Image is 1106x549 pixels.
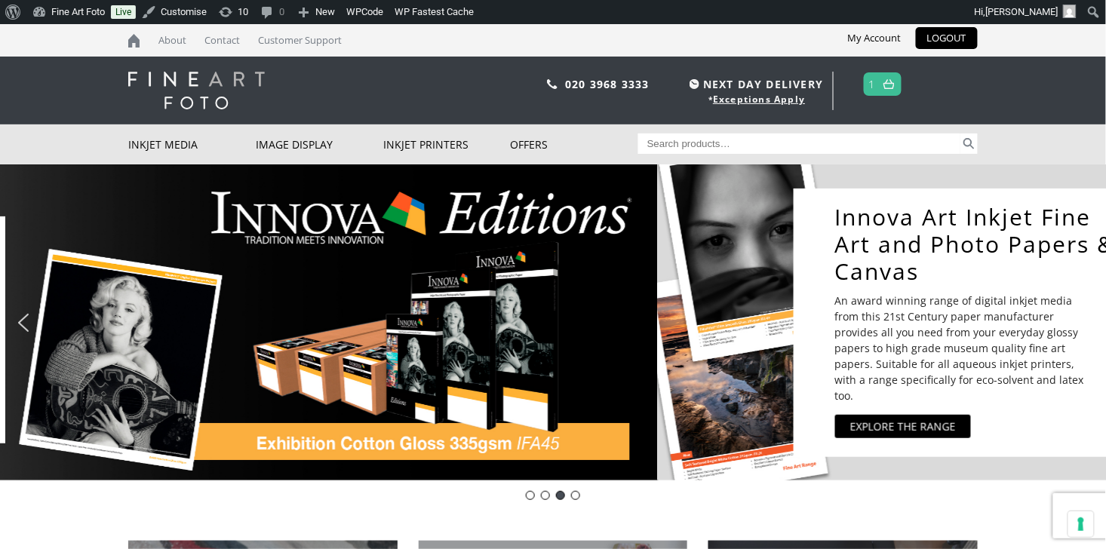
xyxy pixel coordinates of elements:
[850,419,956,434] div: EXPLORE THE RANGE
[11,311,35,335] img: previous arrow
[526,491,535,500] div: DOTD- IFA13
[151,24,194,57] a: About
[1071,311,1095,335] img: next arrow
[541,491,550,500] div: DOTD - Innova Exhibition Cotton Gloss 335gsm - IFA45
[883,79,895,89] img: basket.svg
[835,293,1099,403] p: An award winning range of digital inkjet media from this 21st Century paper manufacturer provides...
[916,27,978,49] a: LOGOUT
[690,79,699,89] img: time.svg
[986,6,1058,17] span: [PERSON_NAME]
[638,133,961,154] input: Search products…
[250,24,349,57] a: Customer Support
[383,124,511,164] a: Inkjet Printers
[565,77,650,91] a: 020 3968 3333
[523,488,583,503] div: Choose slide to display.
[111,5,136,19] a: Live
[869,73,876,95] a: 1
[256,124,383,164] a: Image Display
[556,491,565,500] div: Innova-general
[571,491,580,500] div: pinch book
[960,133,978,154] button: Search
[197,24,247,57] a: Contact
[128,72,265,109] img: logo-white.svg
[1068,511,1094,537] button: Your consent preferences for tracking technologies
[837,27,913,49] a: My Account
[835,415,971,438] a: EXPLORE THE RANGE
[713,93,805,106] a: Exceptions Apply
[128,124,256,164] a: Inkjet Media
[686,75,823,93] span: NEXT DAY DELIVERY
[547,79,558,89] img: phone.svg
[511,124,638,164] a: Offers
